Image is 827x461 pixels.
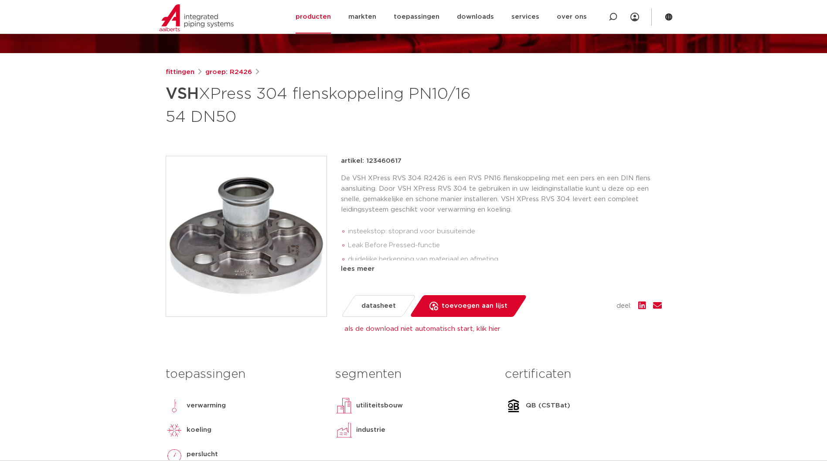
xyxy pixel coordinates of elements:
[187,449,218,460] p: perslucht
[526,400,570,411] p: QB (CSTBat)
[616,301,631,311] span: deel:
[442,299,507,313] span: toevoegen aan lijst
[505,366,661,383] h3: certificaten
[341,264,662,274] div: lees meer
[166,366,322,383] h3: toepassingen
[335,397,353,414] img: utiliteitsbouw
[205,67,252,77] a: groep: R2426
[166,421,183,439] img: koeling
[340,295,416,317] a: datasheet
[166,397,183,414] img: verwarming
[187,400,226,411] p: verwarming
[341,173,662,215] p: De VSH XPress RVS 304 R2426 is een RVS PN16 flenskoppeling met een pers en een DIN flens aansluit...
[348,252,662,266] li: duidelijke herkenning van materiaal en afmeting
[166,67,194,77] a: fittingen
[341,156,402,166] p: artikel: 123460617
[505,397,522,414] img: QB (CSTBat)
[166,86,199,102] strong: VSH
[187,425,211,435] p: koeling
[335,366,492,383] h3: segmenten
[361,299,396,313] span: datasheet
[344,326,500,332] a: als de download niet automatisch start, klik hier
[356,400,403,411] p: utiliteitsbouw
[166,81,493,128] h1: XPress 304 flenskoppeling PN10/16 54 DN50
[348,239,662,252] li: Leak Before Pressed-functie
[348,225,662,239] li: insteekstop: stoprand voor buisuiteinde
[166,156,327,316] img: Product Image for VSH XPress 304 flenskoppeling PN10/16 54 DN50
[335,421,353,439] img: industrie
[356,425,385,435] p: industrie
